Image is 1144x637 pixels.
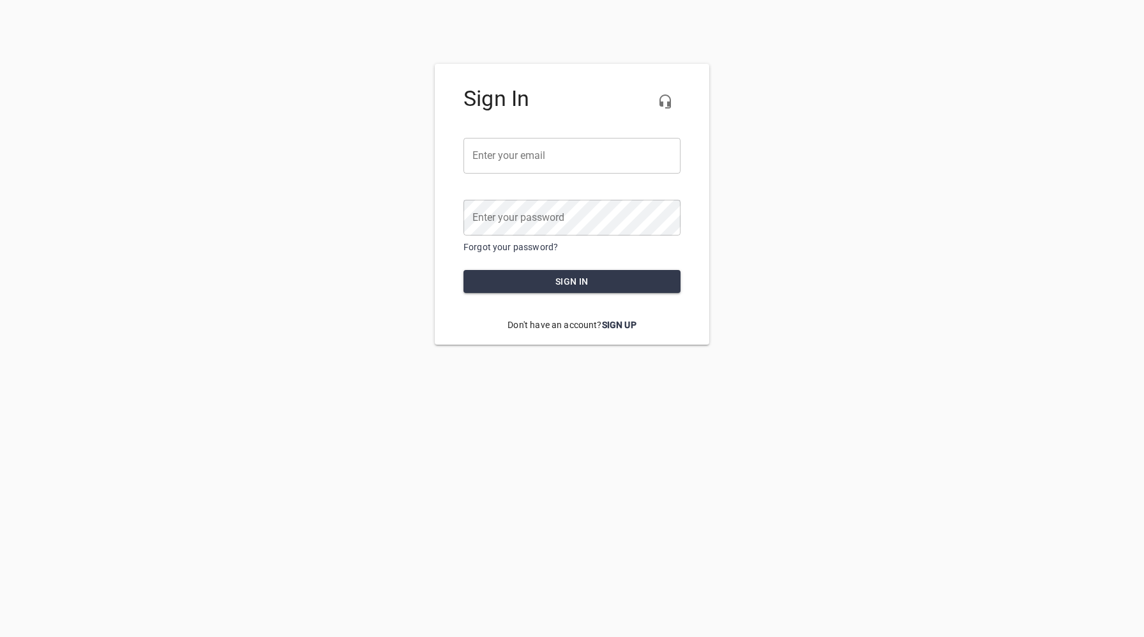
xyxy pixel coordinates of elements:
[463,270,681,294] button: Sign in
[463,242,558,252] a: Forgot your password?
[474,274,670,290] span: Sign in
[463,86,681,112] h4: Sign In
[650,86,681,117] button: Live Chat
[602,320,636,330] a: Sign Up
[463,309,681,341] p: Don't have an account?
